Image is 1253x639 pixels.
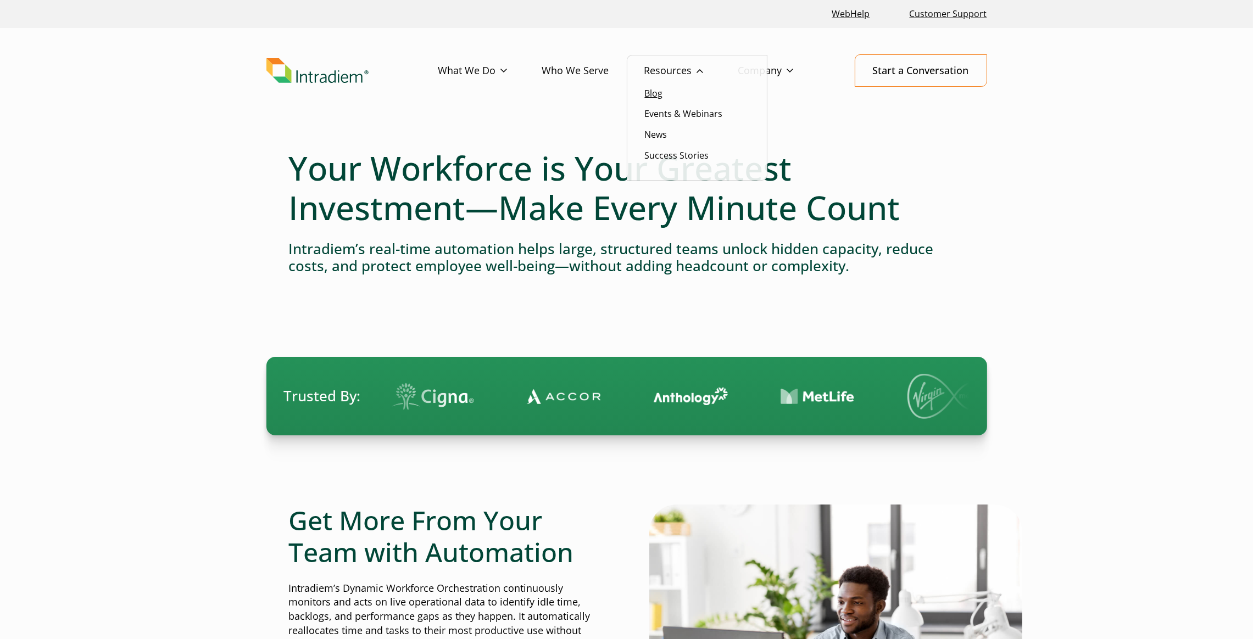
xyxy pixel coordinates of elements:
span: Trusted By: [284,386,361,406]
a: Customer Support [905,2,992,26]
a: Link opens in a new window [828,2,875,26]
img: Contact Center Automation Accor Logo [525,388,599,405]
a: Company [738,55,828,87]
a: Who We Serve [542,55,644,87]
img: Intradiem [266,58,369,83]
a: Link to homepage of Intradiem [266,58,438,83]
a: Success Stories [645,149,709,161]
a: Events & Webinars [645,108,723,120]
a: News [645,128,667,141]
a: Start a Conversation [855,54,987,87]
a: Blog [645,87,663,99]
img: Contact Center Automation MetLife Logo [779,388,853,405]
img: Virgin Media logo. [906,374,983,419]
a: What We Do [438,55,542,87]
h2: Get More From Your Team with Automation [289,505,604,568]
h4: Intradiem’s real-time automation helps large, structured teams unlock hidden capacity, reduce cos... [289,240,965,274]
h1: Your Workforce is Your Greatest Investment—Make Every Minute Count [289,148,965,227]
a: Resources [644,55,738,87]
